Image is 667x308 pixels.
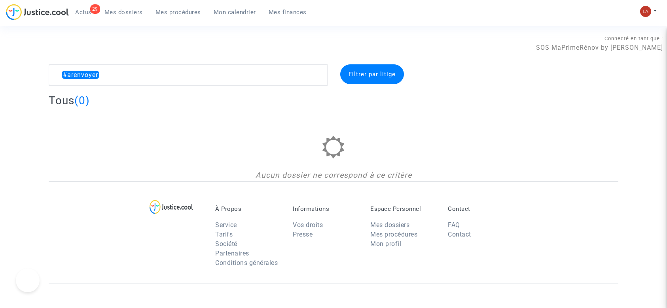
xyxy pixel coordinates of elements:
p: À Propos [215,205,281,212]
span: Connecté en tant que : [604,36,663,41]
a: Vos droits [293,221,323,229]
p: Contact [448,205,514,212]
span: (0) [74,94,90,107]
div: 29 [90,4,100,14]
a: Mes procédures [149,6,207,18]
span: Mon calendrier [214,9,256,16]
a: Mes dossiers [98,6,149,18]
p: Informations [293,205,358,212]
span: Filtrer par litige [349,71,396,78]
img: jc-logo.svg [6,4,69,20]
img: 3f9b7d9779f7b0ffc2b90d026f0682a9 [640,6,651,17]
span: Actus [75,9,92,16]
a: Mon calendrier [207,6,262,18]
a: FAQ [448,221,460,229]
span: Mes finances [269,9,307,16]
a: Mes dossiers [370,221,409,229]
a: Partenaires [215,250,249,257]
a: Service [215,221,237,229]
a: Tarifs [215,231,233,238]
a: Contact [448,231,471,238]
iframe: Help Scout Beacon - Open [16,269,40,292]
span: Mes procédures [155,9,201,16]
a: 29Actus [69,6,98,18]
span: Tous [49,94,74,107]
a: Mes finances [262,6,313,18]
span: Mes dossiers [104,9,143,16]
a: Conditions générales [215,259,278,267]
a: Presse [293,231,313,238]
a: Mes procédures [370,231,417,238]
a: Mon profil [370,240,401,248]
img: logo-lg.svg [150,200,193,214]
p: Espace Personnel [370,205,436,212]
div: Aucun dossier ne correspond à ce critère [49,170,618,181]
a: Société [215,240,237,248]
